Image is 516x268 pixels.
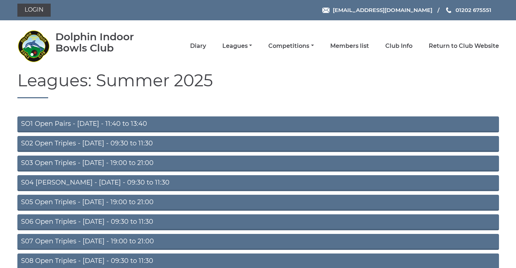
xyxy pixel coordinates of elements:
[17,156,499,172] a: S03 Open Triples - [DATE] - 19:00 to 21:00
[330,42,369,50] a: Members list
[17,195,499,211] a: S05 Open Triples - [DATE] - 19:00 to 21:00
[17,175,499,191] a: S04 [PERSON_NAME] - [DATE] - 09:30 to 11:30
[385,42,412,50] a: Club Info
[17,234,499,250] a: S07 Open Triples - [DATE] - 19:00 to 21:00
[190,42,206,50] a: Diary
[322,6,432,14] a: Email [EMAIL_ADDRESS][DOMAIN_NAME]
[456,7,491,13] span: 01202 675551
[17,30,50,62] img: Dolphin Indoor Bowls Club
[17,214,499,230] a: S06 Open Triples - [DATE] - 09:30 to 11:30
[17,71,499,98] h1: Leagues: Summer 2025
[17,116,499,132] a: SO1 Open Pairs - [DATE] - 11:40 to 13:40
[55,31,155,54] div: Dolphin Indoor Bowls Club
[445,6,491,14] a: Phone us 01202 675551
[333,7,432,13] span: [EMAIL_ADDRESS][DOMAIN_NAME]
[268,42,314,50] a: Competitions
[446,7,451,13] img: Phone us
[222,42,252,50] a: Leagues
[429,42,499,50] a: Return to Club Website
[17,136,499,152] a: S02 Open Triples - [DATE] - 09:30 to 11:30
[17,4,51,17] a: Login
[322,8,330,13] img: Email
